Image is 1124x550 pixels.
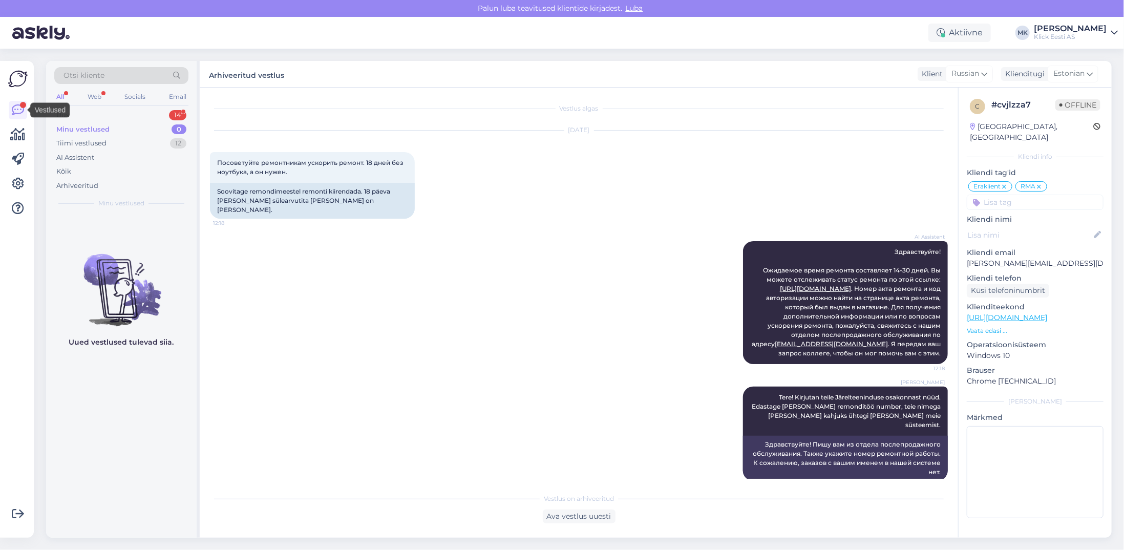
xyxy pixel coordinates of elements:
[210,125,948,135] div: [DATE]
[973,183,1001,189] span: Eraklient
[967,412,1104,423] p: Märkmed
[63,70,104,81] span: Otsi kliente
[918,69,943,79] div: Klient
[543,510,616,523] div: Ava vestlus uuesti
[54,90,66,103] div: All
[56,166,71,177] div: Kõik
[906,233,945,241] span: AI Assistent
[991,99,1055,111] div: # cvjlzza7
[1034,25,1107,33] div: [PERSON_NAME]
[31,103,70,118] div: Vestlused
[967,326,1104,335] p: Vaata edasi ...
[69,337,174,348] p: Uued vestlused tulevad siia.
[1001,69,1045,79] div: Klienditugi
[967,229,1092,241] input: Lisa nimi
[967,302,1104,312] p: Klienditeekond
[98,199,144,208] span: Minu vestlused
[775,340,888,348] a: [EMAIL_ADDRESS][DOMAIN_NAME]
[906,365,945,372] span: 12:18
[1053,68,1085,79] span: Estonian
[623,4,646,13] span: Luba
[1015,26,1030,40] div: MK
[967,214,1104,225] p: Kliendi nimi
[544,494,614,503] span: Vestlus on arhiveeritud
[967,152,1104,161] div: Kliendi info
[743,436,948,481] div: Здравствуйте! Пишу вам из отдела послепродажного обслуживания. Также укажите номер ремонтной рабо...
[122,90,147,103] div: Socials
[172,124,186,135] div: 0
[967,365,1104,376] p: Brauser
[1055,99,1100,111] span: Offline
[967,350,1104,361] p: Windows 10
[209,67,284,81] label: Arhiveeritud vestlus
[752,393,942,429] span: Tere! Kirjutan teile Järelteeninduse osakonnast nüüd. Edastage [PERSON_NAME] remonditöö number, t...
[169,110,186,120] div: 14
[56,153,94,163] div: AI Assistent
[56,124,110,135] div: Minu vestlused
[46,236,197,328] img: No chats
[56,181,98,191] div: Arhiveeritud
[780,285,851,292] a: [URL][DOMAIN_NAME]
[967,273,1104,284] p: Kliendi telefon
[56,138,107,149] div: Tiimi vestlused
[1034,33,1107,41] div: Klick Eesti AS
[1021,183,1035,189] span: RMA
[86,90,103,103] div: Web
[967,247,1104,258] p: Kliendi email
[967,340,1104,350] p: Operatsioonisüsteem
[167,90,188,103] div: Email
[928,24,991,42] div: Aktiivne
[967,376,1104,387] p: Chrome [TECHNICAL_ID]
[967,167,1104,178] p: Kliendi tag'id
[970,121,1093,143] div: [GEOGRAPHIC_DATA], [GEOGRAPHIC_DATA]
[967,313,1047,322] a: [URL][DOMAIN_NAME]
[967,397,1104,406] div: [PERSON_NAME]
[967,195,1104,210] input: Lisa tag
[1034,25,1118,41] a: [PERSON_NAME]Klick Eesti AS
[213,219,251,227] span: 12:18
[975,102,980,110] span: c
[170,138,186,149] div: 12
[951,68,979,79] span: Russian
[8,69,28,89] img: Askly Logo
[967,284,1049,298] div: Küsi telefoninumbrit
[210,183,415,219] div: Soovitage remondimeestel remonti kiirendada. 18 päeva [PERSON_NAME] sülearvutita [PERSON_NAME] on...
[217,159,405,176] span: Посоветуйте ремонтникам ускорить ремонт. 18 дней без ноутбука, а он нужен.
[967,258,1104,269] p: [PERSON_NAME][EMAIL_ADDRESS][DOMAIN_NAME]
[210,104,948,113] div: Vestlus algas
[901,378,945,386] span: [PERSON_NAME]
